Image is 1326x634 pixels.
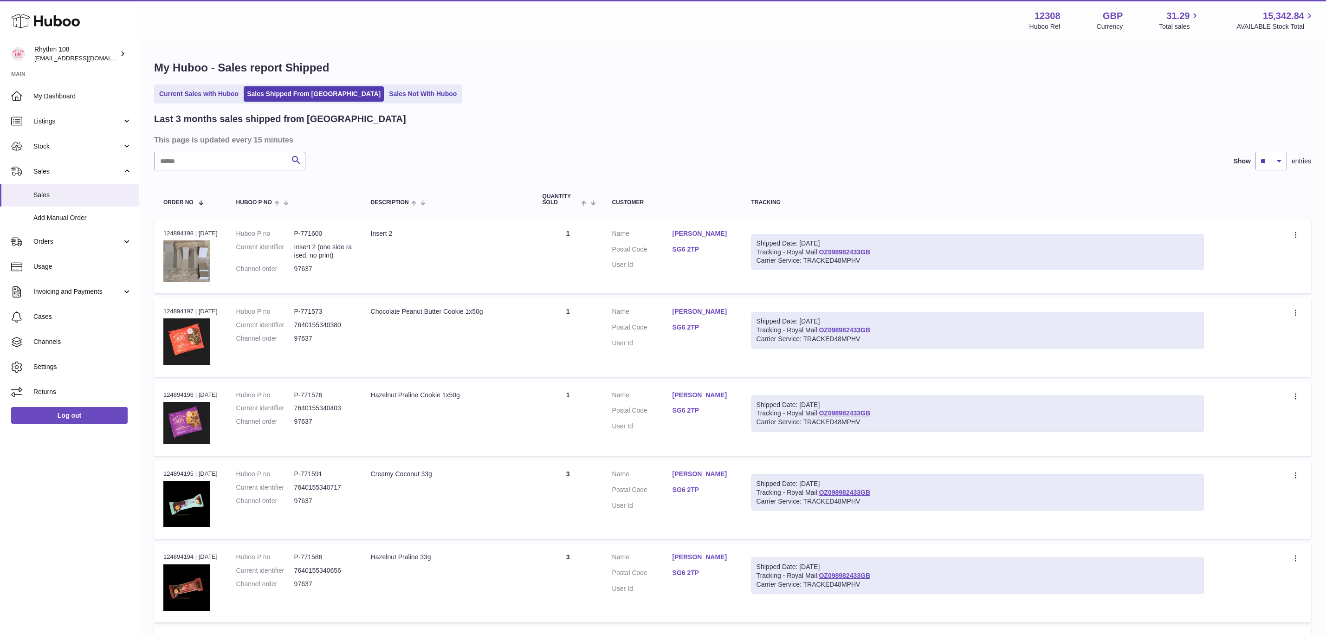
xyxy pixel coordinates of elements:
[236,417,294,426] dt: Channel order
[673,470,733,479] a: [PERSON_NAME]
[33,388,132,396] span: Returns
[1159,22,1200,31] span: Total sales
[612,323,673,334] dt: Postal Code
[154,135,1309,145] h3: This page is updated every 15 minutes
[33,237,122,246] span: Orders
[757,418,1199,427] div: Carrier Service: TRACKED48MPHV
[294,566,352,575] dd: 7640155340656
[236,553,294,562] dt: Huboo P no
[612,200,733,206] div: Customer
[819,409,870,417] a: OZ098982433GB
[1097,22,1123,31] div: Currency
[236,243,294,260] dt: Current identifier
[1234,157,1251,166] label: Show
[163,318,210,365] img: 123081684746069.JPG
[612,339,673,348] dt: User Id
[163,229,218,238] div: 124894198 | [DATE]
[294,243,352,260] dd: Insert 2 (one side raised, no print)
[163,240,210,282] img: 123081684745087.JPG
[819,489,870,496] a: OZ098982433GB
[163,200,194,206] span: Order No
[236,391,294,400] dt: Huboo P no
[236,334,294,343] dt: Channel order
[33,142,122,151] span: Stock
[156,86,242,102] a: Current Sales with Huboo
[757,401,1199,409] div: Shipped Date: [DATE]
[34,54,136,62] span: [EMAIL_ADDRESS][DOMAIN_NAME]
[33,213,132,222] span: Add Manual Order
[33,337,132,346] span: Channels
[294,553,352,562] dd: P-771586
[673,229,733,238] a: [PERSON_NAME]
[163,481,210,527] img: 123081684745583.jpg
[33,262,132,271] span: Usage
[533,382,603,456] td: 1
[163,307,218,316] div: 124894197 | [DATE]
[386,86,460,102] a: Sales Not With Huboo
[236,566,294,575] dt: Current identifier
[751,234,1204,271] div: Tracking - Royal Mail:
[673,406,733,415] a: SG6 2TP
[371,200,409,206] span: Description
[819,572,870,579] a: OZ098982433GB
[294,321,352,330] dd: 7640155340380
[294,470,352,479] dd: P-771591
[612,260,673,269] dt: User Id
[236,580,294,589] dt: Channel order
[1035,10,1061,22] strong: 12308
[294,334,352,343] dd: 97637
[11,47,25,61] img: orders@rhythm108.com
[371,553,524,562] div: Hazelnut Praline 33g
[673,245,733,254] a: SG6 2TP
[757,580,1199,589] div: Carrier Service: TRACKED48MPHV
[1236,10,1315,31] a: 15,342.84 AVAILABLE Stock Total
[757,563,1199,571] div: Shipped Date: [DATE]
[757,239,1199,248] div: Shipped Date: [DATE]
[163,402,210,444] img: 123081684746041.JPG
[371,229,524,238] div: Insert 2
[294,391,352,400] dd: P-771576
[533,298,603,377] td: 1
[294,265,352,273] dd: 97637
[244,86,384,102] a: Sales Shipped From [GEOGRAPHIC_DATA]
[757,497,1199,506] div: Carrier Service: TRACKED48MPHV
[33,191,132,200] span: Sales
[33,167,122,176] span: Sales
[154,113,406,125] h2: Last 3 months sales shipped from [GEOGRAPHIC_DATA]
[1236,22,1315,31] span: AVAILABLE Stock Total
[757,256,1199,265] div: Carrier Service: TRACKED48MPHV
[819,248,870,256] a: OZ098982433GB
[33,92,132,101] span: My Dashboard
[236,307,294,316] dt: Huboo P no
[33,287,122,296] span: Invoicing and Payments
[294,497,352,505] dd: 97637
[612,584,673,593] dt: User Id
[612,422,673,431] dt: User Id
[163,470,218,478] div: 124894195 | [DATE]
[673,391,733,400] a: [PERSON_NAME]
[612,245,673,256] dt: Postal Code
[612,470,673,481] dt: Name
[294,417,352,426] dd: 97637
[757,335,1199,343] div: Carrier Service: TRACKED48MPHV
[236,497,294,505] dt: Channel order
[371,391,524,400] div: Hazelnut Praline Cookie 1x50g
[751,474,1204,511] div: Tracking - Royal Mail:
[33,117,122,126] span: Listings
[1263,10,1304,22] span: 15,342.84
[533,543,603,622] td: 3
[612,391,673,402] dt: Name
[612,229,673,240] dt: Name
[163,391,218,399] div: 124894196 | [DATE]
[236,229,294,238] dt: Huboo P no
[751,312,1204,349] div: Tracking - Royal Mail:
[751,557,1204,594] div: Tracking - Royal Mail:
[33,362,132,371] span: Settings
[33,312,132,321] span: Cases
[819,326,870,334] a: OZ098982433GB
[236,404,294,413] dt: Current identifier
[533,220,603,293] td: 1
[294,483,352,492] dd: 7640155340717
[673,569,733,577] a: SG6 2TP
[236,265,294,273] dt: Channel order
